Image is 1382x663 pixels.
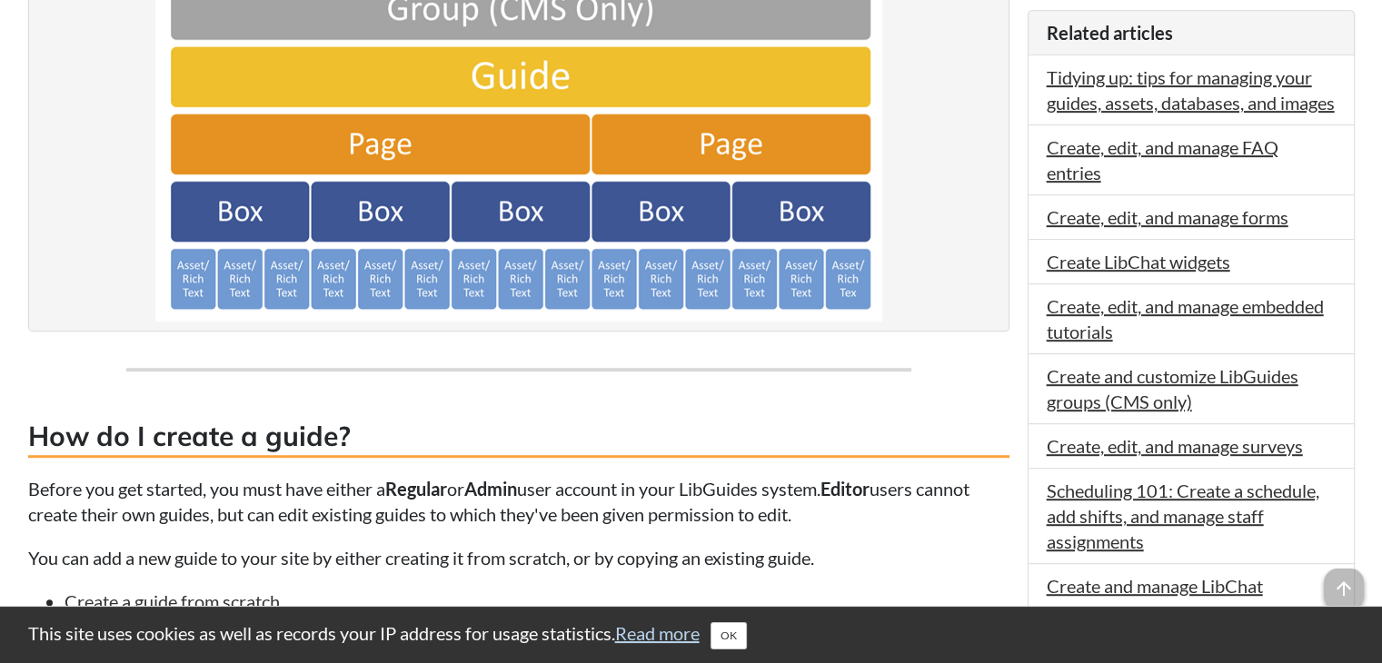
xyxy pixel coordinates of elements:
a: Read more [615,622,700,644]
a: Create, edit, and manage forms [1047,206,1288,228]
button: Close [711,622,747,649]
a: Create and customize LibGuides groups (CMS only) [1047,365,1298,412]
span: Related articles [1047,22,1173,44]
a: Create, edit, and manage FAQ entries [1047,136,1278,183]
p: You can add a new guide to your site by either creating it from scratch, or by copying an existin... [28,545,1009,570]
a: Create, edit, and manage surveys [1047,435,1303,457]
a: Scheduling 101: Create a schedule, add shifts, and manage staff assignments [1047,480,1319,552]
a: Create, edit, and manage embedded tutorials [1047,295,1324,342]
li: Learn how to create a brand new guide from a blank slate. [65,589,1009,639]
a: arrow_upward [1324,570,1364,592]
strong: Regular [385,478,447,500]
span: arrow_upward [1324,569,1364,609]
h3: How do I create a guide? [28,417,1009,458]
strong: Admin [464,478,517,500]
strong: Editor [820,478,870,500]
div: This site uses cookies as well as records your IP address for usage statistics. [10,620,1373,649]
a: Create a guide from scratch [65,590,280,612]
a: Create LibChat widgets [1047,251,1230,272]
a: Tidying up: tips for managing your guides, assets, databases, and images [1047,66,1335,114]
a: Create and manage LibChat departments & settings [1047,575,1263,622]
p: Before you get started, you must have either a or user account in your LibGuides system. users ca... [28,476,1009,527]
